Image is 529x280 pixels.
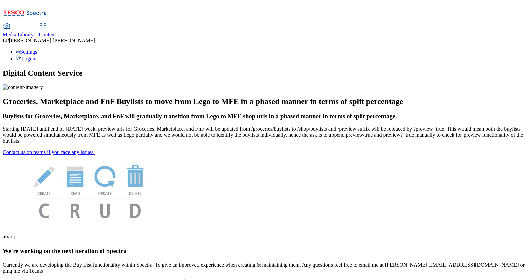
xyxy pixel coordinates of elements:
p: Currently we are developing the Buy List functionality within Spectra. To give an improved experi... [3,262,526,274]
a: Content [39,24,56,38]
h2: Groceries, Marketplace and FnF Buylists to move from Lego to MFE in a phased manner in terms of s... [3,97,526,106]
h6: [DATE] [3,235,526,239]
a: Media Library [3,24,34,38]
a: Settings [16,49,37,55]
h3: We're working on the next iteration of Spectra [3,247,526,255]
p: Starting [DATE] until end of [DATE] week, preview urls for Groceries, Marketplace, and FnF will b... [3,126,526,144]
a: Logout [16,56,37,61]
span: [PERSON_NAME] [PERSON_NAME] [9,38,95,43]
img: News Image [3,155,176,225]
span: Media Library [3,32,34,37]
a: Contact us on teams if you face any issues. [3,149,95,155]
img: content-imagery [3,84,43,90]
span: LP [3,38,9,43]
h3: Buylists for Groceries, Marketplace, and FnF will gradually transition from Lego to MFE shop urls... [3,113,526,120]
h1: Digital Content Service [3,68,526,78]
span: Content [39,32,56,37]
